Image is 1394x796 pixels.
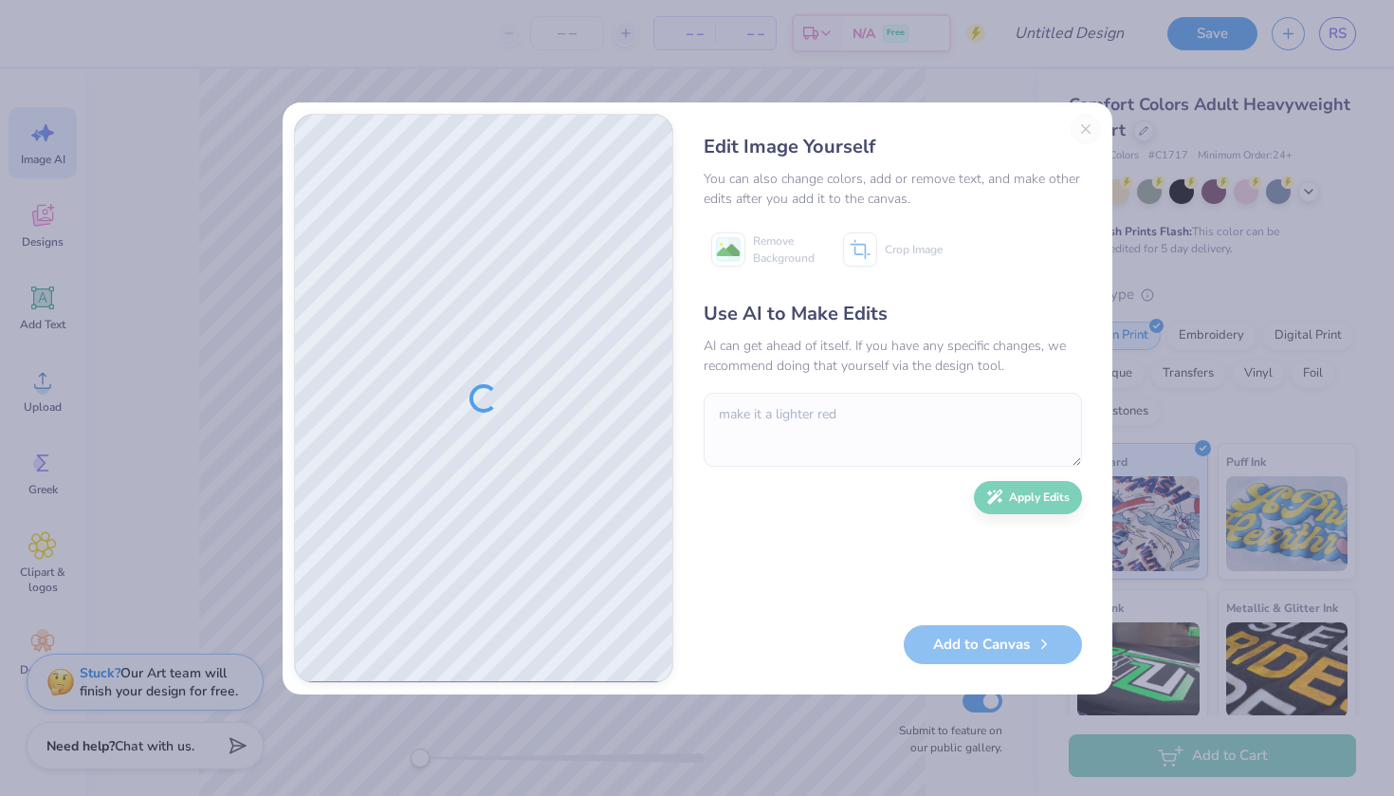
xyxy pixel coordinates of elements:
button: Remove Background [704,226,822,273]
div: Edit Image Yourself [704,133,1082,161]
span: Remove Background [753,232,815,267]
button: Crop Image [835,226,954,273]
span: Crop Image [885,241,943,258]
div: You can also change colors, add or remove text, and make other edits after you add it to the canvas. [704,169,1082,209]
div: Use AI to Make Edits [704,300,1082,328]
div: AI can get ahead of itself. If you have any specific changes, we recommend doing that yourself vi... [704,336,1082,376]
textarea: make it a lighter red [704,393,1082,467]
